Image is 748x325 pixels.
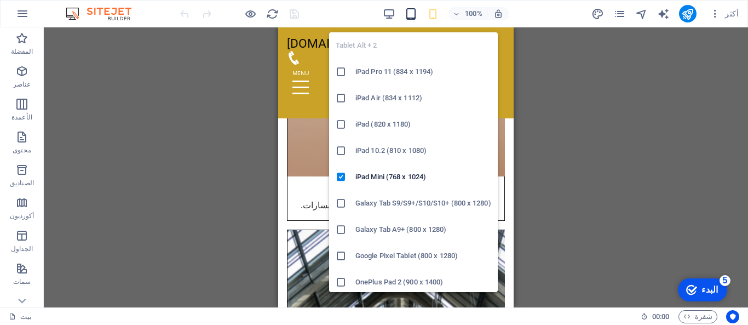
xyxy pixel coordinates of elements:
button: تصميم [591,7,605,20]
font: أكثر [725,9,739,18]
button: 100% [448,7,487,20]
button: الملاح [635,7,648,20]
font: البدء [28,13,45,22]
h6: Galaxy Tab S9/S9+/S10/S10+ (800 x 1280) [355,197,491,210]
font: 00 [661,312,669,321]
font: محتوى [13,146,31,154]
i: التصميم (Ctrl+Alt+Y) [591,8,604,20]
font: 00 [652,312,660,321]
i: كاتب الذكاء الاصطناعي [657,8,670,20]
h6: iPad Mini (768 x 1024) [355,170,491,184]
font: 5 [50,3,55,12]
button: أكثر [705,5,743,22]
i: الصفحات (Ctrl+Alt+S) [613,8,626,20]
i: إعادة تحميل الصفحة [266,8,279,20]
button: نشر [679,5,697,22]
button: انقر هنا للخروج من وضع المعاينة ومواصلة التحرير [244,7,257,20]
h6: iPad 10.2 (810 x 1080) [355,144,491,157]
button: شفرة [678,310,717,323]
font: بيت [20,312,32,321]
font: الصناديق [10,179,34,187]
font: عناصر [13,81,31,88]
h6: وقت الجلسة [641,310,670,323]
h6: iPad (820 x 1180) [355,118,491,131]
button: مُركّز على المستخدم [726,310,739,323]
a: انقر لإلغاء التحديد. انقر نقرًا مزدوجًا لفتح الصفحات. [9,310,32,323]
button: الصفحات [613,7,626,20]
i: عند تغيير الحجم، قم بتعديل مستوى التكبير تلقائيًا ليناسب الجهاز المحدد. [493,9,503,19]
font: أكورديون [10,212,34,220]
font: الأعمدة [11,113,32,121]
font: المفضلة [11,48,33,55]
i: الملاح [635,8,648,20]
h6: iPad Air (834 x 1112) [355,92,491,105]
font: شفرة [695,312,712,321]
font: الجداول [11,245,33,253]
h6: Google Pixel Tablet (800 x 1280) [355,249,491,263]
button: إعادة التحميل [266,7,279,20]
h6: Galaxy Tab A9+ (800 x 1280) [355,223,491,236]
img: شعار المحرر [63,7,145,20]
button: مولد النص [657,7,670,20]
font: : [660,312,661,321]
h6: OnePlus Pad 2 (900 x 1400) [355,276,491,289]
i: نشر [681,8,694,20]
div: البدء 5 عناصر متبقية، 0% مكتملة [5,5,54,28]
font: سمات [13,278,31,286]
h6: iPad Pro 11 (834 x 1194) [355,65,491,78]
font: 100% [465,9,482,18]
